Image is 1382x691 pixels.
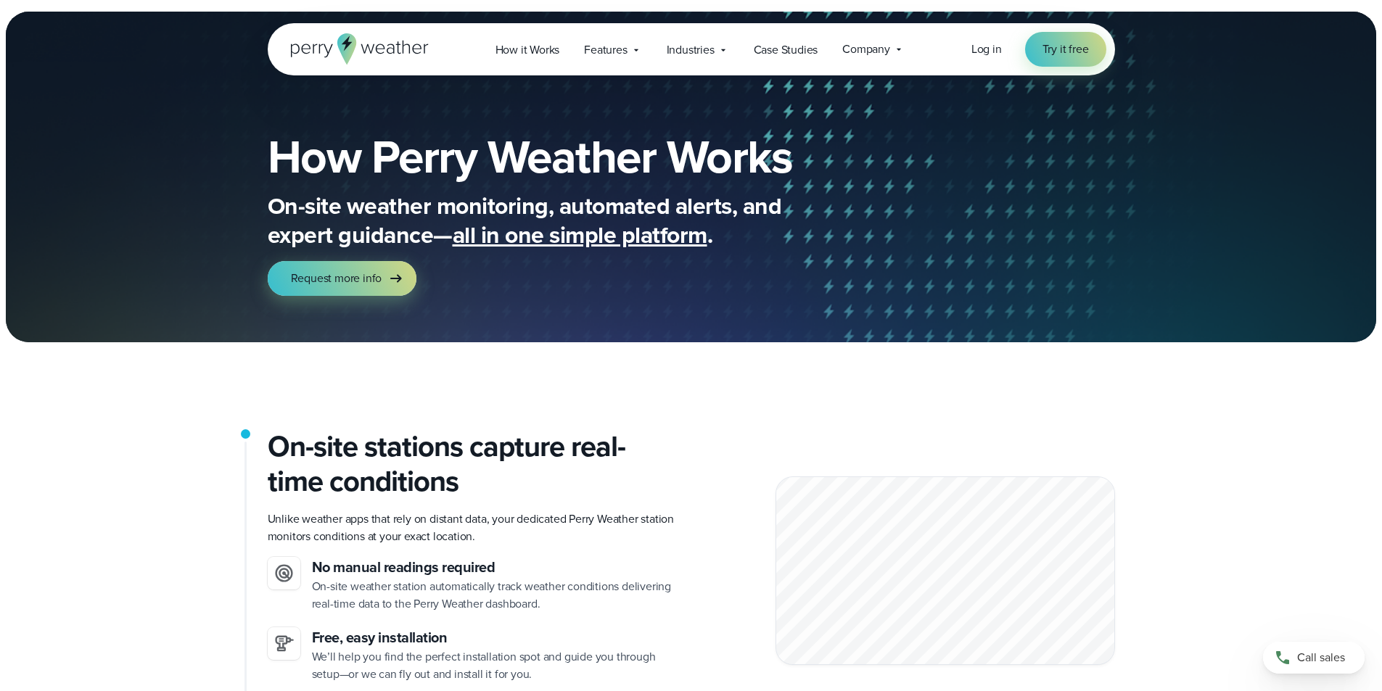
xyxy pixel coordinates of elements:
[971,41,1002,57] span: Log in
[268,133,897,180] h1: How Perry Weather Works
[1042,41,1089,58] span: Try it free
[291,270,382,287] span: Request more info
[268,429,680,499] h2: On-site stations capture real-time conditions
[268,510,680,545] p: Unlike weather apps that rely on distant data, your dedicated Perry Weather station monitors cond...
[1297,649,1345,666] span: Call sales
[453,218,707,252] span: all in one simple platform
[741,35,831,65] a: Case Studies
[971,41,1002,58] a: Log in
[584,41,627,59] span: Features
[842,41,890,58] span: Company
[268,261,417,296] a: Request more info
[483,35,572,65] a: How it Works
[268,191,848,249] p: On-site weather monitoring, automated alerts, and expert guidance— .
[312,578,680,613] p: On-site weather station automatically track weather conditions delivering real-time data to the P...
[495,41,560,59] span: How it Works
[1025,32,1106,67] a: Try it free
[312,648,680,683] p: We’ll help you find the perfect installation spot and guide you through setup—or we can fly out a...
[667,41,715,59] span: Industries
[312,557,680,578] h3: No manual readings required
[312,627,680,648] h3: Free, easy installation
[1263,642,1365,674] a: Call sales
[754,41,818,59] span: Case Studies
